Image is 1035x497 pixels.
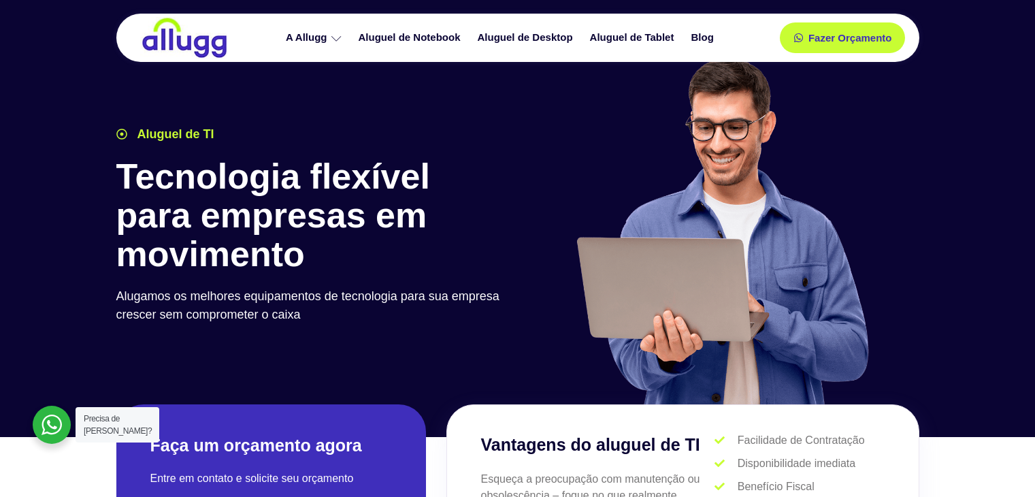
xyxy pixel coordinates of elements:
a: Aluguel de Tablet [583,26,685,50]
p: Alugamos os melhores equipamentos de tecnologia para sua empresa crescer sem comprometer o caixa [116,287,511,324]
p: Entre em contato e solicite seu orçamento [150,470,392,487]
span: Disponibilidade imediata [734,455,855,472]
h2: Faça um orçamento agora [150,434,392,457]
h1: Tecnologia flexível para empresas em movimento [116,157,511,274]
img: aluguel de ti para startups [572,57,872,404]
a: Aluguel de Notebook [352,26,471,50]
a: A Allugg [279,26,352,50]
iframe: Chat Widget [967,432,1035,497]
img: locação de TI é Allugg [140,17,229,59]
span: Precisa de [PERSON_NAME]? [84,414,152,436]
span: Facilidade de Contratação [734,432,865,449]
a: Blog [684,26,723,50]
a: Fazer Orçamento [780,22,906,53]
span: Fazer Orçamento [808,33,892,43]
span: Aluguel de TI [134,125,214,144]
span: Benefício Fiscal [734,479,815,495]
a: Aluguel de Desktop [471,26,583,50]
h3: Vantagens do aluguel de TI [481,432,715,458]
